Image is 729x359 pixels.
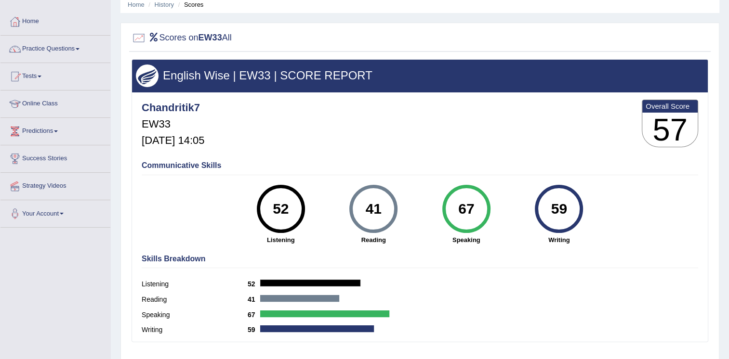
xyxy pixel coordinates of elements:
[142,135,204,146] h5: [DATE] 14:05
[263,189,298,229] div: 52
[356,189,391,229] div: 41
[0,90,110,115] a: Online Class
[0,145,110,169] a: Success Stories
[517,235,601,244] strong: Writing
[155,1,174,8] a: History
[449,189,484,229] div: 67
[248,326,260,333] b: 59
[132,31,232,45] h2: Scores on All
[332,235,415,244] strong: Reading
[239,235,323,244] strong: Listening
[542,189,577,229] div: 59
[142,161,698,170] h4: Communicative Skills
[142,255,698,263] h4: Skills Breakdown
[642,113,698,147] h3: 57
[0,63,110,87] a: Tests
[142,295,248,305] label: Reading
[136,69,704,82] h3: English Wise | EW33 | SCORE REPORT
[0,36,110,60] a: Practice Questions
[142,118,204,130] h5: EW33
[425,235,508,244] strong: Speaking
[128,1,145,8] a: Home
[248,280,260,288] b: 52
[136,64,159,87] img: wings.png
[0,8,110,32] a: Home
[646,102,694,110] b: Overall Score
[199,33,222,42] b: EW33
[142,102,204,114] h4: Chandritik7
[142,310,248,320] label: Speaking
[0,173,110,197] a: Strategy Videos
[142,325,248,335] label: Writing
[142,279,248,289] label: Listening
[248,295,260,303] b: 41
[0,200,110,224] a: Your Account
[0,118,110,142] a: Predictions
[248,311,260,319] b: 67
